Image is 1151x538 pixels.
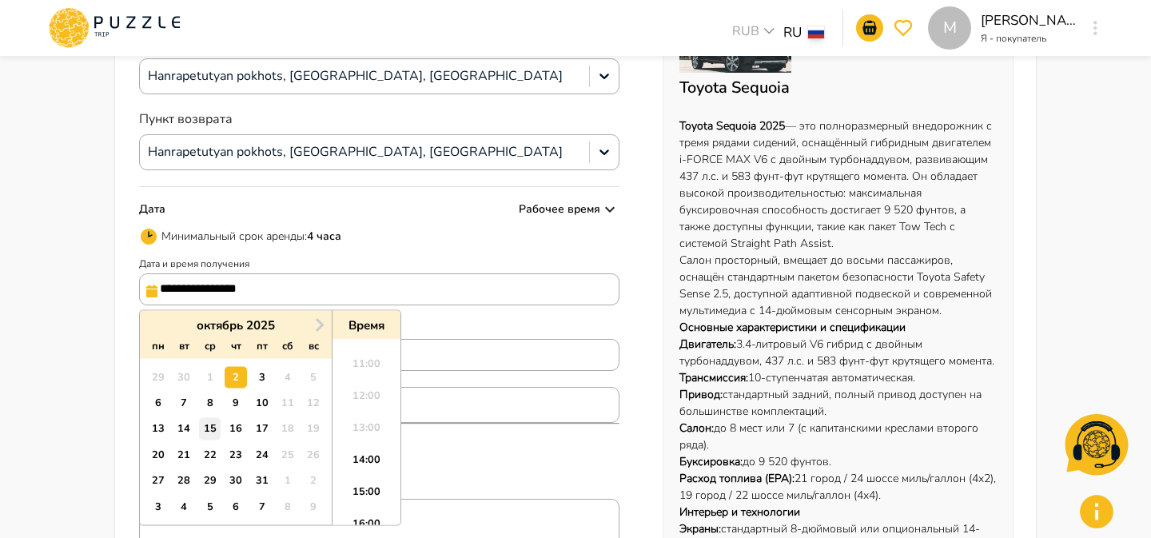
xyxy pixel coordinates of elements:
[679,386,997,420] p: стандартный задний, полный привод доступен на большинстве комплектаций.
[139,110,233,128] label: Пункт возврата
[679,521,721,536] strong: Экраны:
[333,416,400,448] li: 13:00
[679,118,997,319] p: — это полноразмерный внедорожник с тремя рядами сидений, оснащённый гибридным двигателем i-FORCE ...
[139,201,165,217] p: Дата
[679,370,748,385] strong: Трансмиссия:
[679,337,736,352] strong: Двигатель:
[337,317,396,333] div: Время
[277,470,298,492] div: Not available суббота, 1 ноября 2025 г.
[199,496,221,517] div: Choose среда, 5 ноября 2025 г.
[225,366,246,388] div: Choose четверг, 2 октября 2025 г.
[139,257,249,270] label: Дата и время получения
[251,444,273,465] div: Choose пятница, 24 октября 2025 г.
[303,496,325,517] div: Not available воскресенье, 9 ноября 2025 г.
[251,335,273,357] div: пт
[890,14,917,42] button: go-to-wishlist-submit-button
[173,418,195,440] div: Choose вторник, 14 октября 2025 г.
[173,444,195,465] div: Choose вторник, 21 октября 2025 г.
[679,453,997,470] p: до 9 520 фунтов.
[225,496,246,517] div: Choose четверг, 6 ноября 2025 г.
[147,470,169,492] div: Choose понедельник, 27 октября 2025 г.
[679,320,906,335] strong: Основные характеристики и спецификации
[679,76,997,108] p: Toyota Sequoia
[981,31,1077,46] p: Я - покупатель
[225,444,246,465] div: Choose четверг, 23 октября 2025 г.
[303,393,325,414] div: Not available воскресенье, 12 октября 2025 г.
[140,317,332,333] div: октябрь 2025
[679,336,997,369] p: 3.4-литровый V6 гибрид с двойным турбонаддувом, 437 л.с. и 583 фунт-фут крутящего момента.
[147,393,169,414] div: Choose понедельник, 6 октября 2025 г.
[199,444,221,465] div: Choose среда, 22 октября 2025 г.
[225,418,246,440] div: Choose четверг, 16 октября 2025 г.
[161,228,341,245] p: Минимальный срок аренды :
[145,364,326,520] div: month 2025-10
[251,470,273,492] div: Choose пятница, 31 октября 2025 г.
[783,22,802,43] p: RU
[251,418,273,440] div: Choose пятница, 17 октября 2025 г.
[199,335,221,357] div: ср
[173,366,195,388] div: Not available вторник, 30 сентября 2025 г.
[679,369,997,386] p: 10-ступенчатая автоматическая.
[808,26,824,38] img: lang
[199,418,221,440] div: Choose среда, 15 октября 2025 г.
[303,335,325,357] div: вс
[147,366,169,388] div: Not available понедельник, 29 сентября 2025 г.
[173,470,195,492] div: Choose вторник, 28 октября 2025 г.
[147,335,169,357] div: пн
[333,480,400,512] li: 15:00
[333,448,400,480] li: 14:00
[277,496,298,517] div: Not available суббота, 8 ноября 2025 г.
[277,418,298,440] div: Not available суббота, 18 октября 2025 г.
[679,420,714,436] strong: Салон:
[173,393,195,414] div: Choose вторник, 7 октября 2025 г.
[303,366,325,388] div: Not available воскресенье, 5 октября 2025 г.
[856,14,883,42] button: go-to-basket-submit-button
[928,6,971,50] div: M
[147,496,169,517] div: Choose понедельник, 3 ноября 2025 г.
[333,353,400,385] li: 11:00
[727,22,783,45] div: RUB
[679,471,795,486] strong: Расход топлива (EPA):
[147,418,169,440] div: Choose понедельник, 13 октября 2025 г.
[277,444,298,465] div: Not available суббота, 25 октября 2025 г.
[679,470,997,504] p: 21 город / 24 шоссе миль/галлон (4x2), 19 город / 22 шоссе миль/галлон (4x4).
[199,393,221,414] div: Choose среда, 8 октября 2025 г.
[307,313,333,338] button: Next Month
[277,366,298,388] div: Not available суббота, 4 октября 2025 г.
[225,335,246,357] div: чт
[333,385,400,416] li: 12:00
[277,393,298,414] div: Not available суббота, 11 октября 2025 г.
[303,444,325,465] div: Not available воскресенье, 26 октября 2025 г.
[277,335,298,357] div: сб
[173,496,195,517] div: Choose вторник, 4 ноября 2025 г.
[303,418,325,440] div: Not available воскресенье, 19 октября 2025 г.
[173,335,195,357] div: вт
[679,118,785,134] strong: Toyota Sequoia 2025
[199,366,221,388] div: Not available среда, 1 октября 2025 г.
[147,444,169,465] div: Choose понедельник, 20 октября 2025 г.
[225,470,246,492] div: Choose четверг, 30 октября 2025 г.
[251,366,273,388] div: Choose пятница, 3 октября 2025 г.
[679,454,743,469] strong: Буксировка:
[251,496,273,517] div: Choose пятница, 7 ноября 2025 г.
[679,387,723,402] strong: Привод:
[307,229,341,244] span: 4 часа
[981,10,1077,31] p: [PERSON_NAME]
[251,393,273,414] div: Choose пятница, 10 октября 2025 г.
[225,393,246,414] div: Choose четверг, 9 октября 2025 г.
[199,470,221,492] div: Choose среда, 29 октября 2025 г.
[679,420,997,453] p: до 8 мест или 7 (с капитанскими креслами второго ряда).
[679,504,800,520] strong: Интерьер и технологии
[519,201,600,217] p: Рабочее время
[303,470,325,492] div: Not available воскресенье, 2 ноября 2025 г.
